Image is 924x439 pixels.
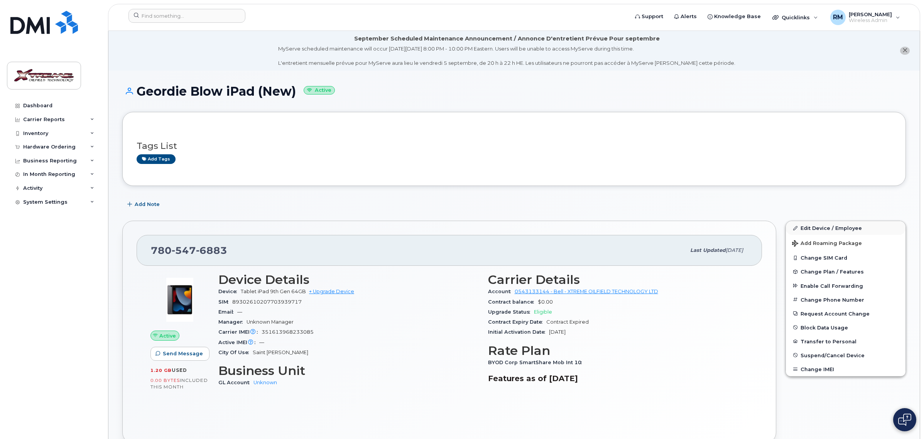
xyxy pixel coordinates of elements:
[150,368,172,373] span: 1.20 GB
[259,339,264,345] span: —
[122,84,906,98] h1: Geordie Blow iPad (New)
[253,380,277,385] a: Unknown
[159,332,176,339] span: Active
[218,319,247,325] span: Manager
[786,334,905,348] button: Transfer to Personal
[488,360,586,365] span: BYOD Corp SmartShare Mob Int 10
[196,245,227,256] span: 6883
[786,235,905,251] button: Add Roaming Package
[786,221,905,235] a: Edit Device / Employee
[786,321,905,334] button: Block Data Usage
[488,374,748,383] h3: Features as of [DATE]
[247,319,294,325] span: Unknown Manager
[786,348,905,362] button: Suspend/Cancel Device
[786,362,905,376] button: Change IMEI
[157,277,203,323] img: image20231002-3703462-c5m3jd.jpeg
[150,378,180,383] span: 0.00 Bytes
[786,307,905,321] button: Request Account Change
[786,279,905,293] button: Enable Call Forwarding
[488,319,546,325] span: Contract Expiry Date
[218,350,253,355] span: City Of Use
[137,154,176,164] a: Add tags
[237,309,242,315] span: —
[218,329,262,335] span: Carrier IMEI
[534,309,552,315] span: Eligible
[690,247,726,253] span: Last updated
[488,299,538,305] span: Contract balance
[151,245,227,256] span: 780
[278,45,735,67] div: MyServe scheduled maintenance will occur [DATE][DATE] 8:00 PM - 10:00 PM Eastern. Users will be u...
[801,352,865,358] span: Suspend/Cancel Device
[218,289,241,294] span: Device
[354,35,660,43] div: September Scheduled Maintenance Announcement / Annonce D'entretient Prévue Pour septembre
[218,273,479,287] h3: Device Details
[218,299,232,305] span: SIM
[898,414,911,426] img: Open chat
[150,347,209,361] button: Send Message
[792,240,862,248] span: Add Roaming Package
[488,309,534,315] span: Upgrade Status
[218,339,259,345] span: Active IMEI
[786,265,905,279] button: Change Plan / Features
[488,344,748,358] h3: Rate Plan
[549,329,566,335] span: [DATE]
[546,319,589,325] span: Contract Expired
[241,289,306,294] span: Tablet iPad 9th Gen 64GB
[786,293,905,307] button: Change Phone Number
[488,289,515,294] span: Account
[309,289,354,294] a: + Upgrade Device
[253,350,308,355] span: Saint [PERSON_NAME]
[137,141,892,151] h3: Tags List
[515,289,658,294] a: 0543133144 - Bell - XTREME OILFIELD TECHNOLOGY LTD
[218,380,253,385] span: GL Account
[172,367,187,373] span: used
[488,273,748,287] h3: Carrier Details
[262,329,314,335] span: 351613968233085
[900,47,910,55] button: close notification
[488,329,549,335] span: Initial Activation Date
[135,201,160,208] span: Add Note
[801,269,864,275] span: Change Plan / Features
[726,247,743,253] span: [DATE]
[801,283,863,289] span: Enable Call Forwarding
[163,350,203,357] span: Send Message
[304,86,335,95] small: Active
[122,198,166,211] button: Add Note
[538,299,553,305] span: $0.00
[786,251,905,265] button: Change SIM Card
[172,245,196,256] span: 547
[218,309,237,315] span: Email
[218,364,479,378] h3: Business Unit
[232,299,302,305] span: 89302610207703939717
